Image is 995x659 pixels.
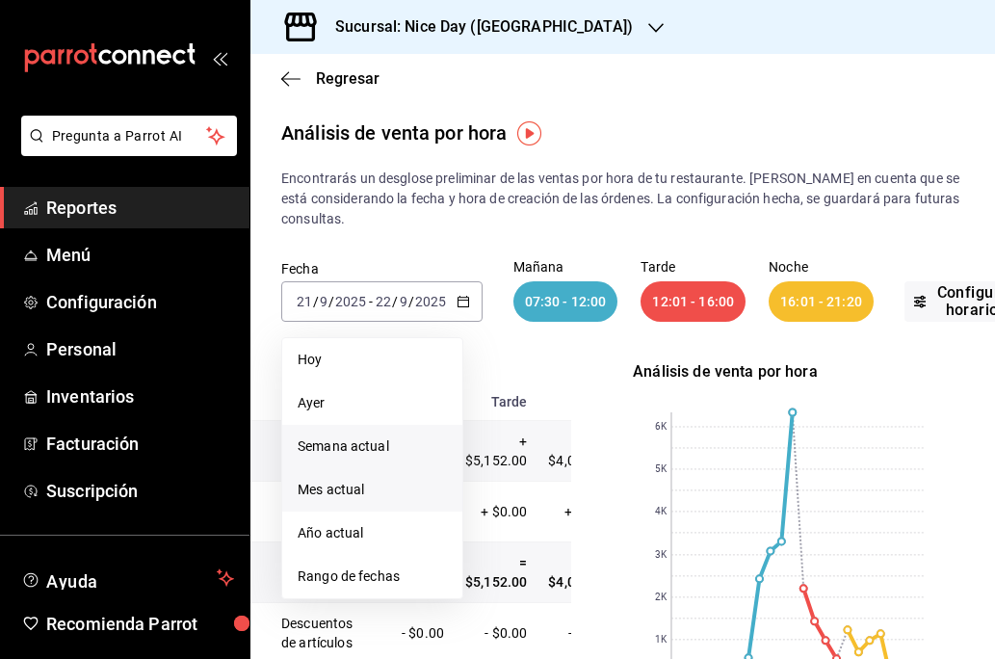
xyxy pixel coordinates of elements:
[517,121,541,145] img: Tooltip marker
[281,169,964,229] p: Encontrarás un desglose preliminar de las ventas por hora de tu restaurante. [PERSON_NAME] en cue...
[769,281,874,322] div: 16:01 - 21:20
[296,294,313,309] input: --
[537,383,641,421] th: Noche
[537,421,641,482] td: + $4,028.00
[769,260,874,274] p: Noche
[46,242,234,268] span: Menú
[641,281,746,322] div: 12:01 - 16:00
[655,507,668,517] text: 4K
[21,116,237,156] button: Pregunta a Parrot AI
[375,294,392,309] input: --
[334,294,367,309] input: ----
[13,140,237,160] a: Pregunta a Parrot AI
[298,436,447,457] span: Semana actual
[250,542,364,603] td: Venta bruta
[537,482,641,542] td: + $0.00
[655,464,668,475] text: 5K
[298,350,447,370] span: Hoy
[455,542,537,603] td: = $5,152.00
[328,294,334,309] span: /
[641,260,746,274] p: Tarde
[655,550,668,561] text: 3K
[633,360,954,383] div: Análisis de venta por hora
[250,360,571,383] p: Resumen
[46,478,234,504] span: Suscripción
[408,294,414,309] span: /
[655,422,668,433] text: 6K
[281,262,483,276] label: Fecha
[414,294,447,309] input: ----
[655,635,668,646] text: 1K
[319,294,328,309] input: --
[316,69,380,88] span: Regresar
[250,421,364,482] td: Total artículos
[655,593,668,603] text: 2K
[250,482,364,542] td: Cargos por servicio
[537,542,641,603] td: = $4,028.00
[46,289,234,315] span: Configuración
[46,431,234,457] span: Facturación
[455,421,537,482] td: + $5,152.00
[46,336,234,362] span: Personal
[392,294,398,309] span: /
[298,523,447,543] span: Año actual
[212,50,227,66] button: open_drawer_menu
[281,119,507,147] div: Análisis de venta por hora
[455,482,537,542] td: + $0.00
[46,567,209,590] span: Ayuda
[455,383,537,421] th: Tarde
[52,126,207,146] span: Pregunta a Parrot AI
[46,195,234,221] span: Reportes
[298,393,447,413] span: Ayer
[513,281,618,322] div: 07:30 - 12:00
[298,567,447,587] span: Rango de fechas
[281,69,380,88] button: Regresar
[399,294,408,309] input: --
[46,611,234,637] span: Recomienda Parrot
[46,383,234,409] span: Inventarios
[298,480,447,500] span: Mes actual
[369,294,373,309] span: -
[320,15,633,39] h3: Sucursal: Nice Day ([GEOGRAPHIC_DATA])
[313,294,319,309] span: /
[513,260,618,274] p: Mañana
